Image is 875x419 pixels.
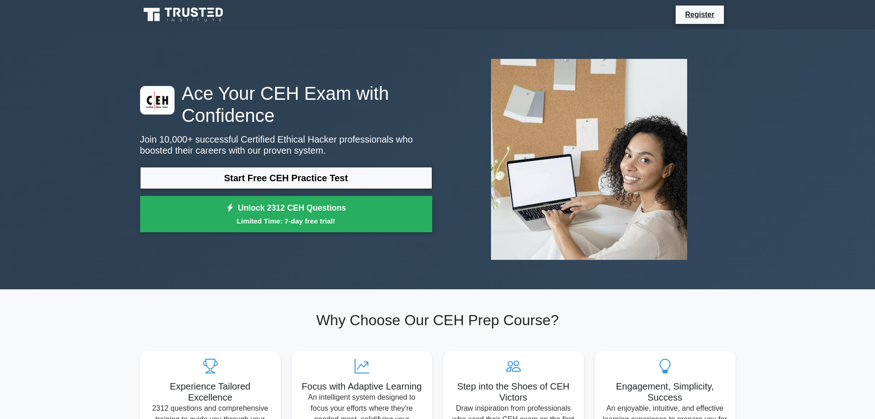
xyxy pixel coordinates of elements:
h5: Step into the Shoes of CEH Victors [451,381,576,403]
a: Register [679,9,720,20]
p: Join 10,000+ successful Certified Ethical Hacker professionals who boosted their careers with our... [140,134,432,156]
h5: Focus with Adaptive Learning [299,381,425,392]
a: Unlock 2312 CEH QuestionsLimited Time: 7-day free trial! [140,196,432,233]
h2: Why Choose Our CEH Prep Course? [140,311,735,329]
small: Limited Time: 7-day free trial! [152,216,421,226]
a: Start Free CEH Practice Test [140,167,432,189]
h1: Ace Your CEH Exam with Confidence [140,82,432,126]
h5: Engagement, Simplicity, Success [602,381,728,403]
h5: Experience Tailored Excellence [147,381,273,403]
